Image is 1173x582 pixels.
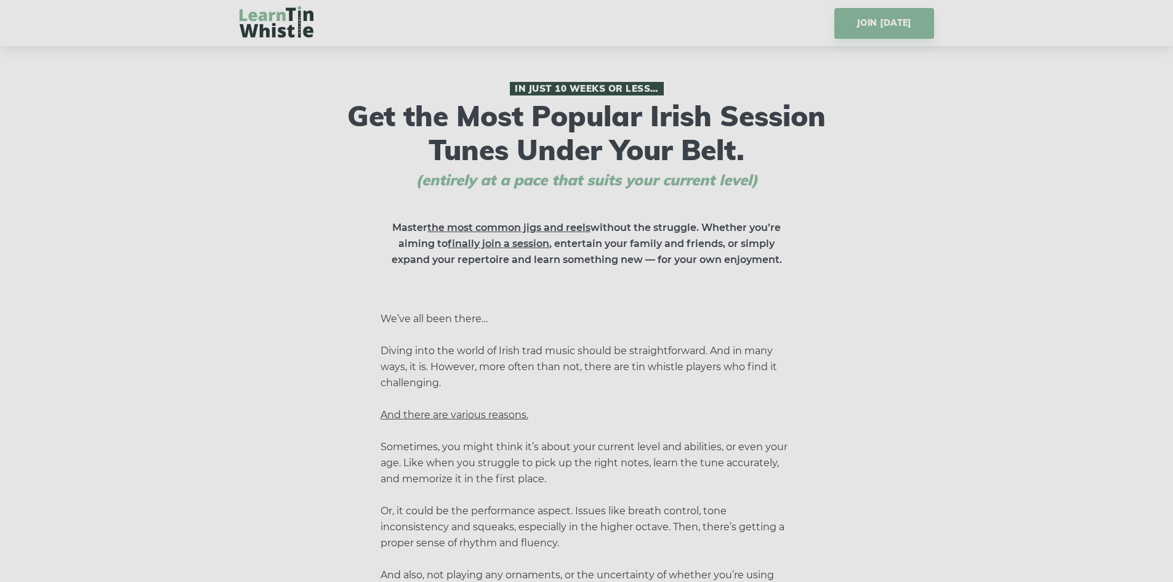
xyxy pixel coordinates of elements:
span: And there are various reasons. [381,409,528,421]
span: In Just 10 Weeks or Less… [510,82,664,95]
span: finally join a session [448,238,549,249]
a: JOIN [DATE] [834,8,933,39]
img: LearnTinWhistle.com [240,6,313,38]
span: (entirely at a pace that suits your current level) [393,171,781,189]
span: the most common jigs and reels [427,222,591,233]
h1: Get the Most Popular Irish Session Tunes Under Your Belt. [344,82,830,189]
strong: Master without the struggle. Whether you’re aiming to , entertain your family and friends, or sim... [392,222,782,265]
